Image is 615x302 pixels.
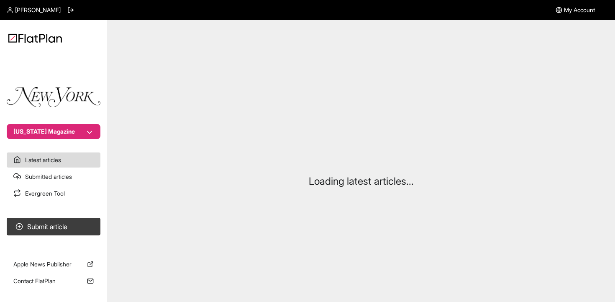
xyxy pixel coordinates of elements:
a: [PERSON_NAME] [7,6,61,14]
span: [PERSON_NAME] [15,6,61,14]
button: Submit article [7,218,100,235]
a: Latest articles [7,152,100,168]
a: Apple News Publisher [7,257,100,272]
button: [US_STATE] Magazine [7,124,100,139]
img: Logo [8,34,62,43]
img: Publication Logo [7,87,100,107]
span: My Account [564,6,595,14]
a: Evergreen Tool [7,186,100,201]
a: Submitted articles [7,169,100,184]
p: Loading latest articles... [309,175,414,188]
a: Contact FlatPlan [7,274,100,289]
